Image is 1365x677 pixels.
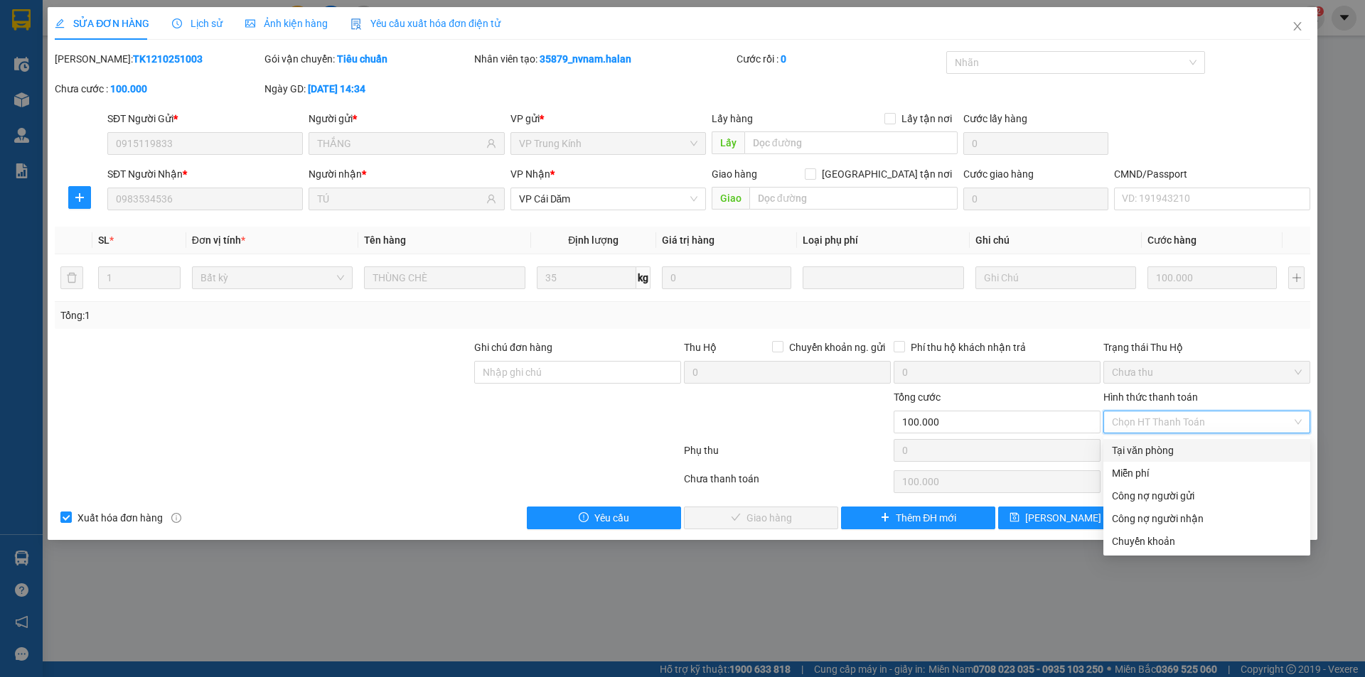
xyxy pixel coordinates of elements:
div: Phụ thu [682,443,892,467]
span: clock-circle [172,18,182,28]
span: Phí thu hộ khách nhận trả [905,340,1032,355]
div: [PERSON_NAME]: [55,51,262,67]
button: plus [68,186,91,209]
span: Lịch sử [172,18,223,29]
b: 35879_nvnam.halan [540,53,631,65]
span: user [486,139,496,148]
span: info-circle [171,513,181,523]
span: Lấy tận nơi [896,111,958,126]
span: Lấy hàng [712,113,753,124]
div: Chuyển khoản [1112,534,1302,549]
span: Lấy [712,131,744,154]
label: Ghi chú đơn hàng [474,342,552,353]
span: SL [98,234,109,246]
span: Định lượng [568,234,619,246]
input: Dọc đường [744,131,958,154]
div: Cước gửi hàng sẽ được ghi vào công nợ của người nhận [1103,507,1310,530]
b: 100.000 [110,83,147,94]
span: Tên hàng [364,234,406,246]
span: Bất kỳ [200,267,344,288]
div: Tại văn phòng [1112,443,1302,458]
div: Chưa cước : [55,81,262,97]
th: Ghi chú [970,227,1142,254]
span: VP Nhận [510,168,550,180]
span: Cước hàng [1147,234,1197,246]
input: 0 [662,266,791,289]
button: exclamation-circleYêu cầu [527,507,681,529]
span: [GEOGRAPHIC_DATA] tận nơi [816,166,958,182]
span: plus [880,512,890,524]
b: 0 [781,53,786,65]
button: save[PERSON_NAME] chuyển hoàn [998,507,1152,529]
div: Công nợ người gửi [1112,488,1302,504]
button: Close [1278,7,1317,47]
span: Giao [712,187,749,210]
div: Người gửi [309,111,504,126]
input: Tên người nhận [317,191,483,207]
span: Ảnh kiện hàng [245,18,328,29]
input: Cước giao hàng [963,188,1108,210]
span: close [1292,21,1303,32]
span: VP Trung Kính [519,133,697,154]
label: Hình thức thanh toán [1103,391,1198,403]
div: Trạng thái Thu Hộ [1103,340,1310,355]
span: Thu Hộ [684,342,717,353]
input: Cước lấy hàng [963,132,1108,155]
span: Tổng cước [894,391,941,403]
b: Tiêu chuẩn [337,53,387,65]
th: Loại phụ phí [797,227,969,254]
div: Công nợ người nhận [1112,511,1302,526]
label: Cước lấy hàng [963,113,1027,124]
span: Chọn HT Thanh Toán [1112,411,1302,433]
div: SĐT Người Gửi [107,111,303,126]
span: Chưa thu [1112,362,1302,383]
span: Giao hàng [712,168,757,180]
span: picture [245,18,255,28]
label: Cước giao hàng [963,168,1034,180]
span: Đơn vị tính [192,234,245,246]
span: Yêu cầu xuất hóa đơn điện tử [350,18,500,29]
b: [DATE] 14:34 [308,83,365,94]
button: checkGiao hàng [684,507,838,529]
div: VP gửi [510,111,706,126]
input: Ghi Chú [975,266,1136,289]
input: Tên người gửi [317,136,483,151]
div: Nhân viên tạo: [474,51,734,67]
div: Gói vận chuyển: [264,51,471,67]
input: VD: Bàn, Ghế [364,266,525,289]
div: CMND/Passport [1114,166,1310,182]
span: Giá trị hàng [662,234,714,246]
div: Chưa thanh toán [682,471,892,496]
button: plus [1288,266,1304,289]
span: Xuất hóa đơn hàng [72,510,168,526]
span: VP Cái Dăm [519,188,697,210]
div: Ngày GD: [264,81,471,97]
span: user [486,194,496,204]
div: Cước rồi : [737,51,943,67]
b: TK1210251003 [133,53,203,65]
button: plusThêm ĐH mới [841,507,995,529]
div: Miễn phí [1112,465,1302,481]
span: SỬA ĐƠN HÀNG [55,18,149,29]
div: Người nhận [309,166,504,182]
span: edit [55,18,65,28]
span: plus [69,192,90,203]
span: exclamation-circle [579,512,589,524]
span: Yêu cầu [594,510,629,526]
span: [PERSON_NAME] chuyển hoàn [1025,510,1160,526]
input: Ghi chú đơn hàng [474,361,681,384]
span: Thêm ĐH mới [896,510,956,526]
span: kg [636,266,651,289]
div: SĐT Người Nhận [107,166,303,182]
span: Chuyển khoản ng. gửi [783,340,891,355]
div: Cước gửi hàng sẽ được ghi vào công nợ của người gửi [1103,484,1310,507]
div: Tổng: 1 [60,308,527,323]
input: 0 [1147,266,1277,289]
img: icon [350,18,362,30]
button: delete [60,266,83,289]
span: save [1010,512,1019,524]
input: Dọc đường [749,187,958,210]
